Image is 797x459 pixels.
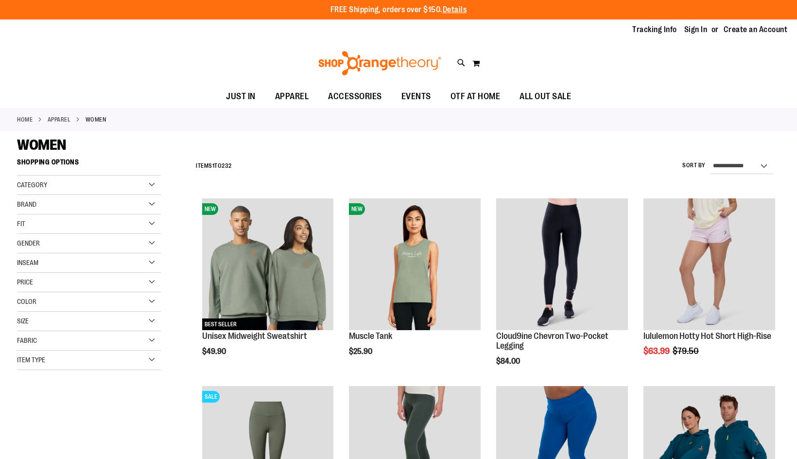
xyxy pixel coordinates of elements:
span: Gender [17,239,40,247]
div: product [344,194,485,381]
a: Muscle TankNEW [349,198,481,332]
span: $25.90 [349,347,374,356]
span: SALE [202,391,220,403]
span: $63.99 [643,346,671,356]
a: Cloud9ine Chevron Two-Pocket Legging [496,331,608,351]
span: Size [17,317,29,325]
img: Shop Orangetheory [317,51,443,75]
a: Tracking Info [632,24,677,35]
a: Muscle Tank [349,331,392,341]
span: Inseam [17,259,38,266]
span: Brand [17,200,36,208]
div: product [639,194,780,381]
a: Unisex Midweight SweatshirtNEWBEST SELLER [202,198,334,332]
strong: WOMEN [86,115,106,124]
span: WOMEN [17,137,66,153]
a: lululemon Hotty Hot Short High-Rise [643,198,775,332]
a: Unisex Midweight Sweatshirt [202,331,307,341]
span: $49.90 [202,347,227,356]
img: Unisex Midweight Sweatshirt [202,198,334,330]
span: Price [17,278,33,286]
img: Muscle Tank [349,198,481,330]
span: Fit [17,220,25,228]
a: lululemon Hotty Hot Short High-Rise [643,331,771,341]
span: Fabric [17,336,37,344]
h2: Items to [196,159,232,174]
img: Cloud9ine Chevron Two-Pocket Legging [496,198,628,330]
span: NEW [202,203,218,215]
span: Category [17,181,47,189]
p: FREE Shipping, orders over $150. [330,4,467,16]
div: product [197,194,339,381]
strong: Shopping Options [17,154,161,176]
span: ALL OUT SALE [520,86,571,107]
img: lululemon Hotty Hot Short High-Rise [643,198,775,330]
span: $84.00 [496,357,521,366]
span: OTF AT HOME [450,86,501,107]
span: 232 [222,162,232,169]
span: JUST IN [226,86,256,107]
span: EVENTS [401,86,431,107]
a: Sign In [684,24,708,35]
a: Details [443,5,467,14]
span: NEW [349,203,365,215]
span: $79.50 [673,346,700,356]
a: Create an Account [724,24,788,35]
span: BEST SELLER [202,318,239,330]
span: ACCESSORIES [328,86,382,107]
a: Home [17,115,33,124]
span: APPAREL [275,86,309,107]
label: Sort By [682,161,706,170]
span: Color [17,298,36,305]
a: APPAREL [48,115,71,124]
div: product [491,194,633,390]
span: Item Type [17,356,45,364]
a: Cloud9ine Chevron Two-Pocket Legging [496,198,628,332]
span: 1 [212,162,215,169]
